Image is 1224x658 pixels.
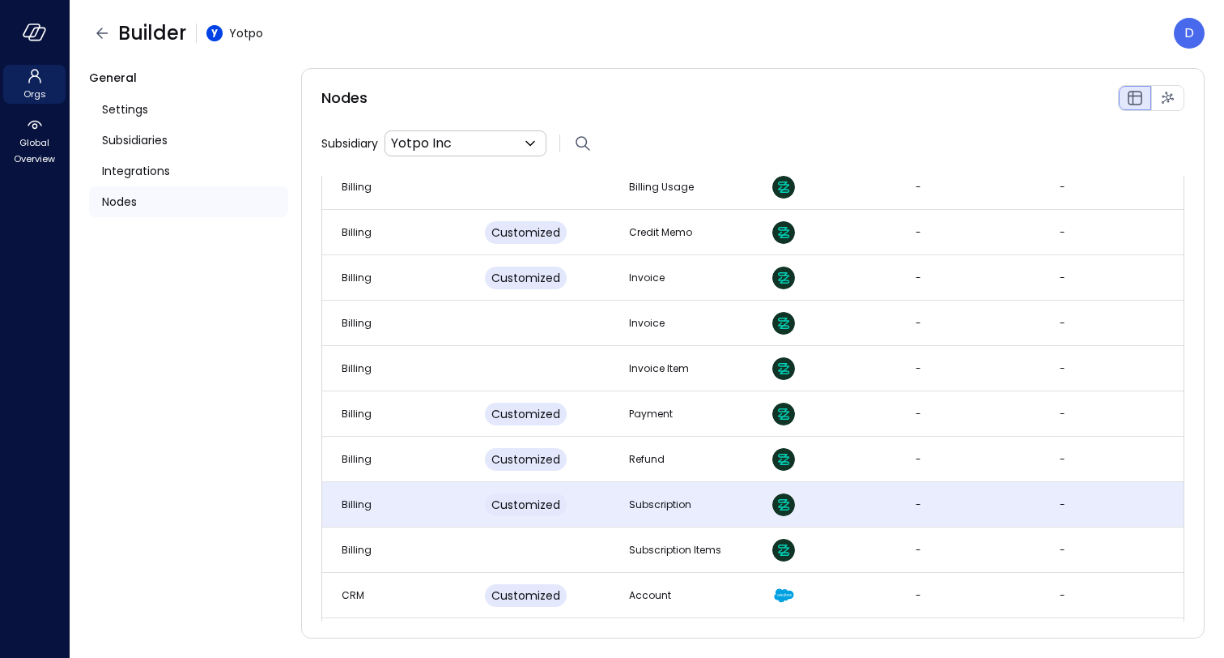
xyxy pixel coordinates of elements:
[916,225,921,239] span: -
[206,25,223,41] img: rosehlgmm5jjurozkspi
[1060,271,1065,284] span: -
[772,493,795,516] img: integration-logo
[772,584,795,607] div: Salesforce
[89,94,288,125] a: Settings
[916,588,921,602] span: -
[772,312,795,335] div: Zuora
[321,88,368,109] span: Nodes
[1184,23,1194,43] p: D
[772,357,795,380] img: integration-logo
[89,70,137,86] span: General
[916,180,921,194] span: -
[1060,316,1065,330] span: -
[1060,452,1065,466] span: -
[772,267,795,289] div: Zuora
[916,498,921,511] span: -
[916,407,921,421] span: -
[342,588,364,602] span: CRM
[1060,361,1065,375] span: -
[1060,225,1065,239] span: -
[629,406,673,422] div: billing_payment
[916,361,921,375] span: -
[491,224,560,241] span: Customized
[342,452,372,466] span: Billing
[10,135,59,167] span: Global Overview
[321,135,378,152] span: Subsidiary
[772,176,795,199] img: integration-logo
[1060,407,1065,421] span: -
[3,113,66,169] div: Global Overview
[89,125,288,156] a: Subsidiaries
[342,543,372,557] span: Billing
[89,186,288,217] a: Nodes
[391,134,452,153] p: Yotpo Inc
[102,193,137,211] span: Nodes
[342,361,372,375] span: Billing
[491,497,560,513] span: Customized
[772,403,795,425] img: integration-logo
[1158,88,1177,108] div: Graph view
[629,179,694,195] div: billing_usage
[916,271,921,284] span: -
[1060,180,1065,194] span: -
[772,312,795,335] img: integration-logo
[1060,588,1065,602] span: -
[772,221,795,244] div: Zuora
[491,451,560,468] span: Customized
[629,542,721,558] div: zuora_subscription_items
[1060,498,1065,511] span: -
[118,20,186,46] span: Builder
[629,451,665,468] div: billing_refund
[102,162,170,180] span: Integrations
[342,316,372,330] span: Billing
[629,270,665,286] div: billing_invoice
[629,315,665,331] div: zuora_invoice
[629,497,691,513] div: billing_subscription
[916,543,921,557] span: -
[342,225,372,239] span: Billing
[23,86,46,102] span: Orgs
[772,176,795,199] div: Zuora
[772,357,795,380] div: Zuora
[3,65,66,104] div: Orgs
[1060,543,1065,557] span: -
[1125,88,1145,108] div: List view
[342,271,372,284] span: Billing
[629,361,689,377] div: zuora_invoice_items
[629,224,692,241] div: billing_credit_memo
[772,584,795,607] img: integration-logo
[229,24,263,42] span: Yotpo
[772,267,795,289] img: integration-logo
[342,180,372,194] span: Billing
[916,316,921,330] span: -
[629,587,671,604] div: sf_account
[342,407,372,421] span: Billing
[491,587,560,604] span: Customized
[772,448,795,471] div: Zuora
[772,403,795,425] div: Zuora
[916,452,921,466] span: -
[772,448,795,471] img: integration-logo
[772,539,795,562] div: Zuora
[772,221,795,244] img: integration-logo
[102,100,148,118] span: Settings
[772,493,795,516] div: Zuora
[102,131,168,149] span: Subsidiaries
[772,539,795,562] img: integration-logo
[342,498,372,511] span: Billing
[491,406,560,422] span: Customized
[1174,18,1205,49] div: Dudu
[491,270,560,286] span: Customized
[89,156,288,186] a: Integrations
